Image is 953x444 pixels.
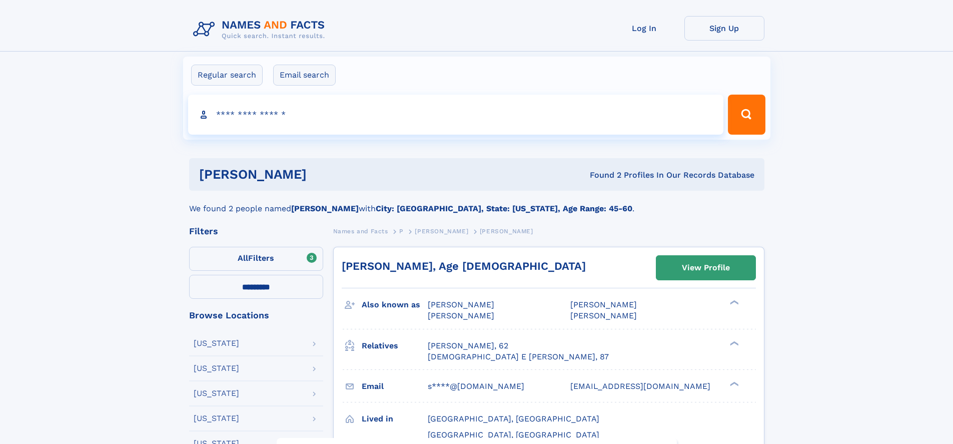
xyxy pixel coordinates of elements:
span: [GEOGRAPHIC_DATA], [GEOGRAPHIC_DATA] [428,414,599,423]
label: Filters [189,247,323,271]
span: [GEOGRAPHIC_DATA], [GEOGRAPHIC_DATA] [428,430,599,439]
input: search input [188,95,724,135]
b: City: [GEOGRAPHIC_DATA], State: [US_STATE], Age Range: 45-60 [376,204,632,213]
a: [DEMOGRAPHIC_DATA] E [PERSON_NAME], 87 [428,351,609,362]
h3: Lived in [362,410,428,427]
label: Email search [273,65,336,86]
div: [US_STATE] [194,414,239,422]
div: View Profile [682,256,730,279]
a: Names and Facts [333,225,388,237]
h3: Relatives [362,337,428,354]
div: ❯ [727,380,739,387]
div: Found 2 Profiles In Our Records Database [448,170,754,181]
div: Browse Locations [189,311,323,320]
span: [PERSON_NAME] [428,311,494,320]
div: Filters [189,227,323,236]
a: [PERSON_NAME], Age [DEMOGRAPHIC_DATA] [342,260,586,272]
div: [US_STATE] [194,364,239,372]
span: [PERSON_NAME] [570,300,637,309]
span: [EMAIL_ADDRESS][DOMAIN_NAME] [570,381,710,391]
h1: [PERSON_NAME] [199,168,448,181]
img: Logo Names and Facts [189,16,333,43]
h3: Email [362,378,428,395]
a: View Profile [656,256,755,280]
a: Sign Up [684,16,764,41]
span: [PERSON_NAME] [570,311,637,320]
h3: Also known as [362,296,428,313]
label: Regular search [191,65,263,86]
button: Search Button [728,95,765,135]
div: ❯ [727,340,739,346]
a: P [399,225,404,237]
span: [PERSON_NAME] [415,228,468,235]
b: [PERSON_NAME] [291,204,359,213]
span: [PERSON_NAME] [480,228,533,235]
div: [US_STATE] [194,339,239,347]
a: [PERSON_NAME], 62 [428,340,508,351]
div: ❯ [727,299,739,306]
span: [PERSON_NAME] [428,300,494,309]
span: P [399,228,404,235]
div: [US_STATE] [194,389,239,397]
a: [PERSON_NAME] [415,225,468,237]
span: All [238,253,248,263]
div: We found 2 people named with . [189,191,764,215]
a: Log In [604,16,684,41]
